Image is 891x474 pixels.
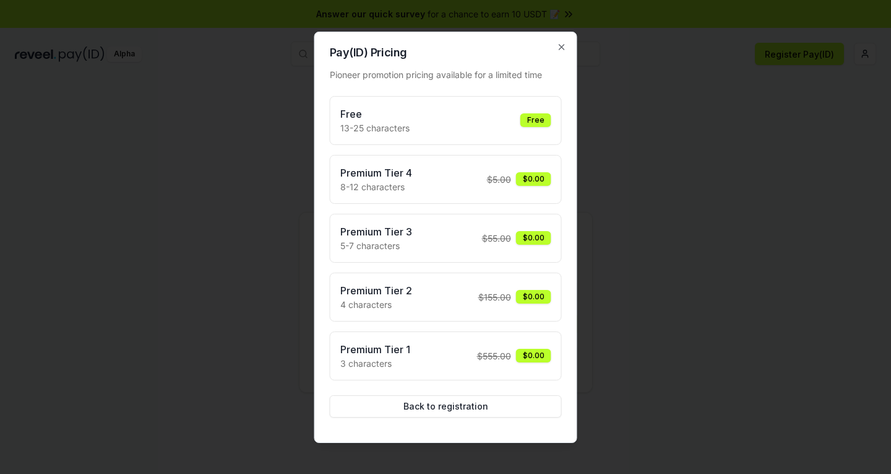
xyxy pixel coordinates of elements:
[516,172,551,186] div: $0.00
[340,224,412,239] h3: Premium Tier 3
[340,357,410,370] p: 3 characters
[330,395,562,418] button: Back to registration
[330,47,562,58] h2: Pay(ID) Pricing
[340,342,410,357] h3: Premium Tier 1
[330,68,562,81] div: Pioneer promotion pricing available for a limited time
[516,290,551,304] div: $0.00
[482,232,511,245] span: $ 55.00
[340,121,410,134] p: 13-25 characters
[477,349,511,362] span: $ 555.00
[516,349,551,362] div: $0.00
[478,291,511,304] span: $ 155.00
[487,173,511,186] span: $ 5.00
[340,239,412,252] p: 5-7 characters
[516,231,551,245] div: $0.00
[340,298,412,311] p: 4 characters
[340,165,412,180] h3: Premium Tier 4
[520,113,551,127] div: Free
[340,180,412,193] p: 8-12 characters
[340,283,412,298] h3: Premium Tier 2
[340,107,410,121] h3: Free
